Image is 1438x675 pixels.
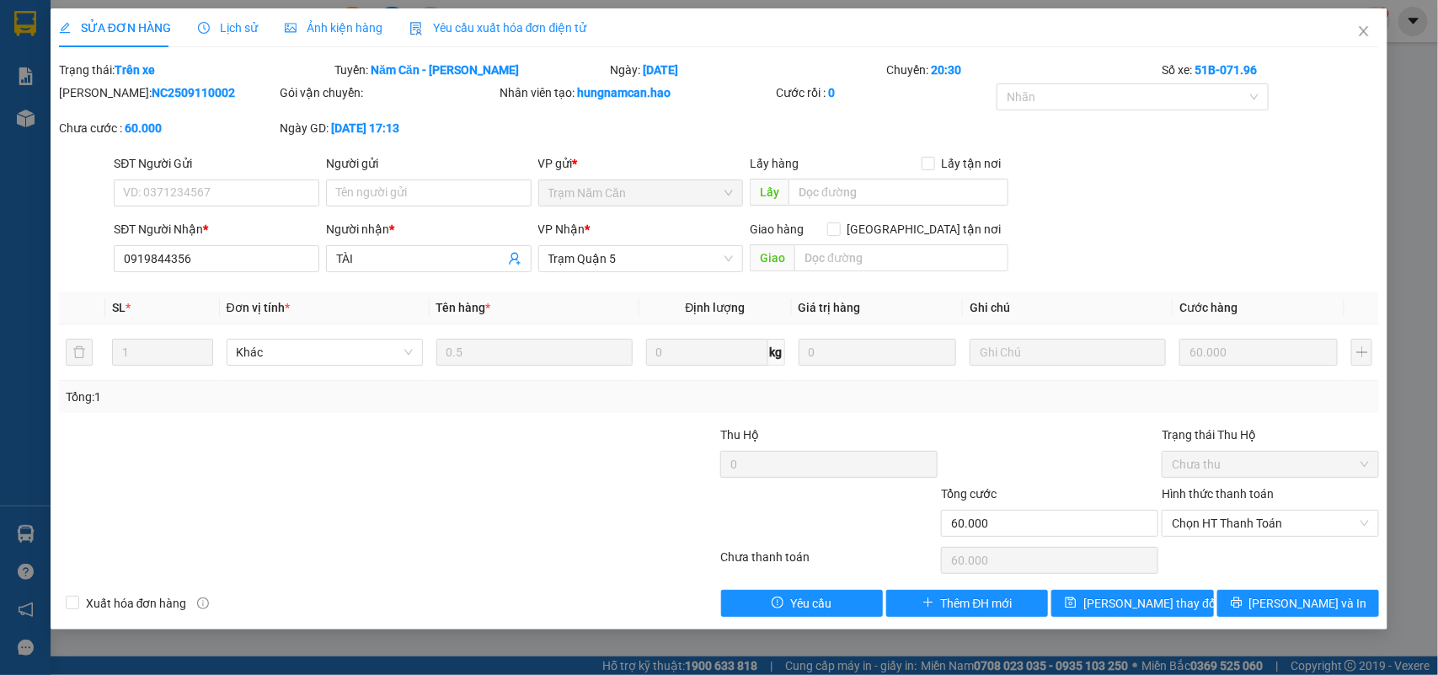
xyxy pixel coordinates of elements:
span: Tổng cước [941,487,997,501]
span: Tên hàng [436,301,491,314]
span: exclamation-circle [772,597,783,610]
img: logo.jpg [21,21,105,105]
div: Số xe: [1160,61,1381,79]
span: Thêm ĐH mới [941,594,1013,613]
span: picture [285,22,297,34]
span: Ảnh kiện hàng [285,21,382,35]
span: user-add [508,252,521,265]
span: Giao hàng [750,222,804,236]
div: Người nhận [326,220,532,238]
b: 51B-071.96 [1195,63,1257,77]
b: 20:30 [931,63,961,77]
div: SĐT Người Gửi [114,154,319,173]
span: Yêu cầu xuất hóa đơn điện tử [409,21,587,35]
span: Lấy hàng [750,157,799,170]
span: [PERSON_NAME] thay đổi [1083,594,1218,613]
span: edit [59,22,71,34]
div: Ngày: [609,61,885,79]
b: hungnamcan.hao [578,86,671,99]
span: Cước hàng [1179,301,1238,314]
b: Năm Căn - [PERSON_NAME] [371,63,519,77]
div: Trạng thái Thu Hộ [1162,426,1379,444]
span: SỬA ĐƠN HÀNG [59,21,171,35]
input: 0 [799,339,957,366]
span: plus [922,597,934,610]
button: printer[PERSON_NAME] và In [1217,590,1379,617]
input: 0 [1179,339,1338,366]
b: [DATE] 17:13 [331,121,399,135]
b: 0 [828,86,835,99]
div: Chuyến: [885,61,1160,79]
div: SĐT Người Nhận [114,220,319,238]
span: Chọn HT Thanh Toán [1172,511,1369,536]
div: Cước rồi : [776,83,993,102]
span: Giao [750,244,794,271]
div: Chưa thanh toán [719,548,940,577]
span: SL [112,301,126,314]
span: Đơn vị tính [227,301,290,314]
span: kg [768,339,785,366]
div: Tuyến: [333,61,608,79]
span: Giá trị hàng [799,301,861,314]
div: Tổng: 1 [66,388,556,406]
b: [DATE] [644,63,679,77]
span: save [1065,597,1077,610]
span: clock-circle [198,22,210,34]
img: icon [409,22,423,35]
input: Dọc đường [788,179,1008,206]
b: NC2509110002 [152,86,235,99]
span: printer [1231,597,1243,610]
span: Lấy tận nơi [935,154,1008,173]
div: VP gửi [538,154,744,173]
input: Dọc đường [794,244,1008,271]
span: Khác [237,340,413,365]
input: Ghi Chú [970,339,1166,366]
span: Thu Hộ [720,428,759,442]
input: VD: Bàn, Ghế [436,339,633,366]
div: Ngày GD: [280,119,497,137]
div: Gói vận chuyển: [280,83,497,102]
span: Lấy [750,179,788,206]
span: info-circle [197,597,209,609]
b: Trên xe [115,63,155,77]
span: Lịch sử [198,21,258,35]
span: Trạm Quận 5 [548,246,734,271]
li: 26 Phó Cơ Điều, Phường 12 [158,41,704,62]
div: Nhân viên tạo: [500,83,772,102]
button: delete [66,339,93,366]
button: Close [1340,8,1387,56]
th: Ghi chú [963,292,1173,324]
li: Hotline: 02839552959 [158,62,704,83]
button: exclamation-circleYêu cầu [721,590,883,617]
span: Xuất hóa đơn hàng [79,594,194,613]
button: save[PERSON_NAME] thay đổi [1051,590,1213,617]
button: plus [1351,339,1372,366]
span: Yêu cầu [790,594,831,613]
span: Định lượng [686,301,746,314]
div: Chưa cước : [59,119,276,137]
span: VP Nhận [538,222,585,236]
button: plusThêm ĐH mới [886,590,1048,617]
label: Hình thức thanh toán [1162,487,1274,501]
span: [GEOGRAPHIC_DATA] tận nơi [841,220,1008,238]
span: Trạm Năm Căn [548,180,734,206]
b: 60.000 [125,121,162,135]
span: close [1357,24,1371,38]
b: GỬI : Trạm Quận 5 [21,122,212,150]
div: Trạng thái: [57,61,333,79]
span: [PERSON_NAME] và In [1249,594,1367,613]
div: [PERSON_NAME]: [59,83,276,102]
div: Người gửi [326,154,532,173]
span: Chưa thu [1172,452,1369,477]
